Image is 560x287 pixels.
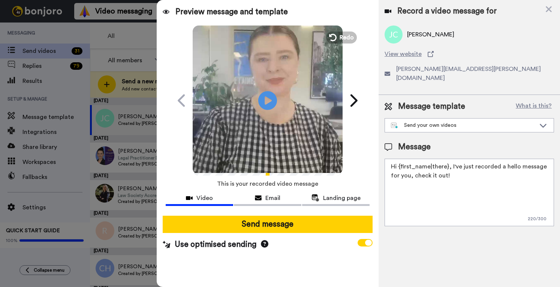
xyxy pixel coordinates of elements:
div: Send your own videos [391,122,536,129]
img: nextgen-template.svg [391,123,398,129]
span: Message template [398,101,465,112]
span: Message [398,141,431,153]
button: Send message [163,216,373,233]
span: Landing page [323,194,361,203]
span: Email [265,194,280,203]
span: [PERSON_NAME][EMAIL_ADDRESS][PERSON_NAME][DOMAIN_NAME] [396,65,554,83]
a: View website [385,50,554,59]
span: Video [196,194,213,203]
span: View website [385,50,422,59]
textarea: Hi {first_name|there}, I've just recorded a hello message for you, check it out! [385,159,554,226]
button: What is this? [514,101,554,112]
span: This is your recorded video message [217,176,318,192]
span: Use optimised sending [175,239,256,250]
